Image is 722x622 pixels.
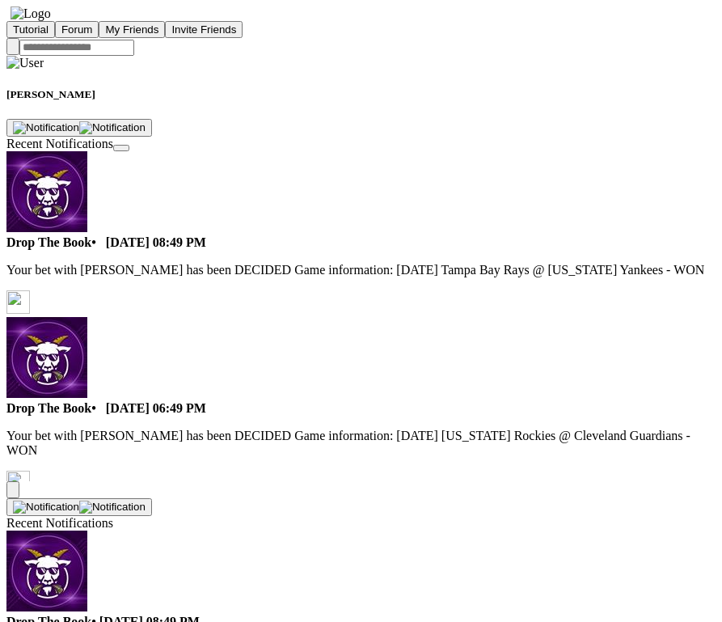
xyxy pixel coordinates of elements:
[165,21,243,38] button: Invite Friends
[113,145,129,151] button: Limpiar lista
[6,401,206,415] strong: Drop The Book
[6,531,87,611] img: Notification
[6,317,87,398] img: Notification
[13,121,79,134] img: Notification
[79,501,146,514] img: Notification
[79,121,146,134] img: Notification
[6,235,206,249] strong: Drop The Book
[55,21,99,38] button: Forum
[91,235,206,249] span: • [DATE] 08:49 PM
[6,88,716,101] h5: [PERSON_NAME]
[6,56,44,70] img: User
[11,6,51,21] img: Logo
[6,263,716,277] p: Your bet with [PERSON_NAME] has been DECIDED Game information: [DATE] Tampa Bay Rays @ [US_STATE]...
[6,429,716,458] p: Your bet with [PERSON_NAME] has been DECIDED Game information: [DATE] [US_STATE] Rockies @ Clevel...
[6,21,55,38] button: Tutorial
[6,516,609,531] div: Recent Notifications
[6,137,113,150] span: Recent Notifications
[91,401,206,415] span: • [DATE] 06:49 PM
[6,151,87,232] img: Notification
[13,501,79,514] img: Notification
[99,21,165,38] button: My Friends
